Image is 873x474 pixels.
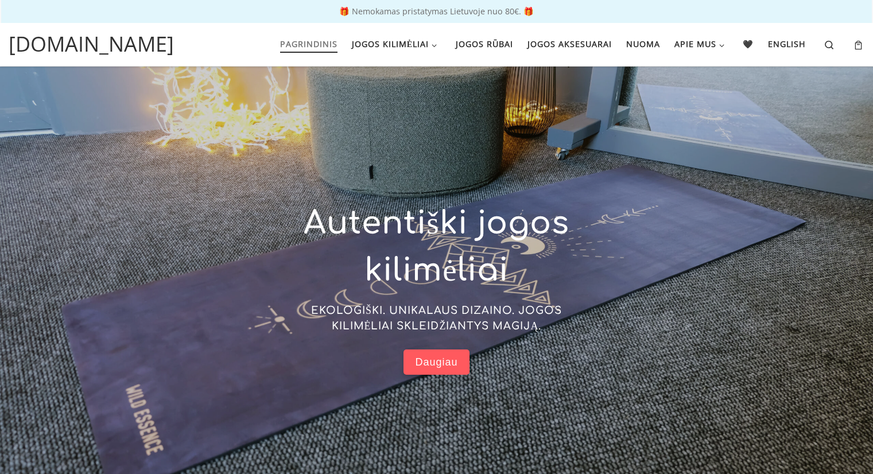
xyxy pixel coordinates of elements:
[765,32,810,56] a: English
[739,32,758,56] a: 🖤
[9,29,174,60] a: [DOMAIN_NAME]
[403,349,469,375] a: Daugiau
[415,356,457,369] span: Daugiau
[674,32,716,53] span: Apie mus
[304,206,569,289] span: Autentiški jogos kilimėliai
[456,32,513,53] span: Jogos rūbai
[452,32,517,56] a: Jogos rūbai
[276,32,341,56] a: Pagrindinis
[743,32,754,53] span: 🖤
[311,305,562,332] span: EKOLOGIŠKI. UNIKALAUS DIZAINO. JOGOS KILIMĖLIAI SKLEIDŽIANTYS MAGIJĄ.
[348,32,444,56] a: Jogos kilimėliai
[352,32,429,53] span: Jogos kilimėliai
[280,32,337,53] span: Pagrindinis
[11,7,862,15] p: 🎁 Nemokamas pristatymas Lietuvoje nuo 80€. 🎁
[622,32,664,56] a: Nuoma
[523,32,615,56] a: Jogos aksesuarai
[527,32,612,53] span: Jogos aksesuarai
[626,32,660,53] span: Nuoma
[768,32,806,53] span: English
